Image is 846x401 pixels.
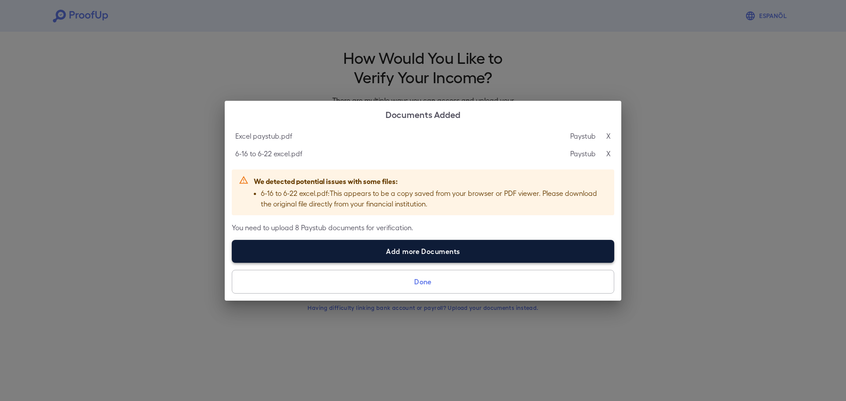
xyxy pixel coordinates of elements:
[570,148,596,159] p: Paystub
[606,148,611,159] p: X
[225,101,621,127] h2: Documents Added
[261,188,607,209] p: 6-16 to 6-22 excel.pdf : This appears to be a copy saved from your browser or PDF viewer. Please ...
[570,131,596,141] p: Paystub
[254,176,607,186] p: We detected potential issues with some files:
[232,240,614,263] label: Add more Documents
[606,131,611,141] p: X
[232,270,614,294] button: Done
[232,222,614,233] p: You need to upload 8 Paystub documents for verification.
[235,148,302,159] p: 6-16 to 6-22 excel.pdf
[235,131,292,141] p: Excel paystub.pdf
